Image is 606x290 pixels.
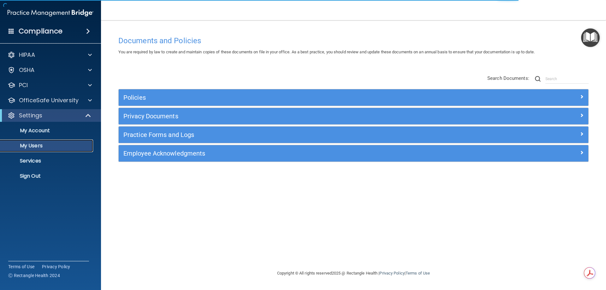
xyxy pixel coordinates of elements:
p: HIPAA [19,51,35,59]
p: OfficeSafe University [19,97,79,104]
a: Terms of Use [406,271,430,275]
a: Privacy Policy [379,271,404,275]
p: Sign Out [4,173,90,179]
p: Services [4,158,90,164]
h5: Employee Acknowledgments [123,150,466,157]
img: PMB logo [8,7,93,19]
h5: Practice Forms and Logs [123,131,466,138]
h4: Documents and Policies [118,37,589,45]
p: My Account [4,127,90,134]
button: Open Resource Center [581,28,600,47]
h5: Policies [123,94,466,101]
h4: Compliance [19,27,62,36]
a: PCI [8,81,92,89]
a: HIPAA [8,51,92,59]
span: You are required by law to create and maintain copies of these documents on file in your office. ... [118,50,535,54]
a: Policies [123,92,584,103]
span: Search Documents: [487,75,529,81]
a: OfficeSafe University [8,97,92,104]
a: Settings [8,112,92,119]
img: ic-search.3b580494.png [535,76,541,82]
a: Privacy Documents [123,111,584,121]
p: PCI [19,81,28,89]
p: My Users [4,143,90,149]
a: Privacy Policy [42,263,70,270]
a: Employee Acknowledgments [123,148,584,158]
div: Copyright © All rights reserved 2025 @ Rectangle Health | | [238,263,469,283]
h5: Privacy Documents [123,113,466,120]
a: Practice Forms and Logs [123,130,584,140]
a: Terms of Use [8,263,34,270]
p: OSHA [19,66,35,74]
iframe: Drift Widget Chat Controller [497,245,598,270]
a: OSHA [8,66,92,74]
span: Ⓒ Rectangle Health 2024 [8,272,60,279]
p: Settings [19,112,42,119]
input: Search [545,74,589,84]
